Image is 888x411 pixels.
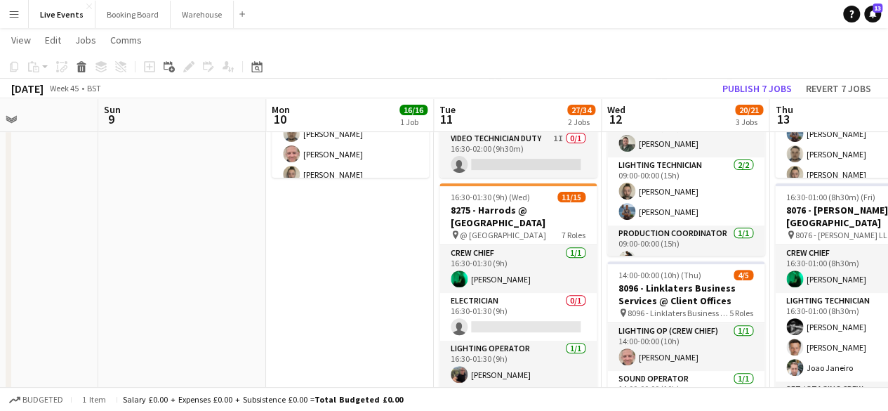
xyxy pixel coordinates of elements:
h3: 8275 - Harrods @ [GEOGRAPHIC_DATA] [439,204,597,229]
div: [DATE] [11,81,44,96]
div: 1 Job [400,117,427,127]
app-card-role: Production Coordinator1/109:00-00:00 (15h)[PERSON_NAME] [607,226,764,273]
span: 5 Roles [729,308,753,318]
span: 1 item [77,394,111,405]
a: Edit [39,31,67,49]
div: 2 Jobs [568,117,595,127]
app-job-card: 16:30-01:30 (9h) (Wed)11/158275 - Harrods @ [GEOGRAPHIC_DATA] @ [GEOGRAPHIC_DATA]7 RolesCrew Chie... [439,183,597,391]
span: Wed [607,103,625,116]
span: Tue [439,103,456,116]
span: 11/15 [557,192,585,202]
span: 7 Roles [562,230,585,240]
button: Live Events [29,1,95,28]
div: Salary £0.00 + Expenses £0.00 + Subsistence £0.00 = [123,394,403,405]
span: 16:30-01:30 (9h) (Wed) [451,192,530,202]
button: Budgeted [7,392,65,407]
span: 12 [605,111,625,127]
h3: 8096 - Linklaters Business Services @ Client Offices [607,282,764,307]
app-card-role: Video Technician Duty1I0/116:30-02:00 (9h30m) [439,131,597,178]
span: Sun [104,103,121,116]
span: 4/5 [734,270,753,280]
button: Warehouse [171,1,234,28]
span: Week 45 [46,83,81,93]
span: Thu [775,103,793,116]
a: View [6,31,37,49]
span: Edit [45,34,61,46]
app-job-card: 09:00-00:00 (15h) (Thu)16/168346 - Aztec Communications Group Ltd @ Frameless 8346 - Aztec Commun... [607,48,764,256]
div: BST [87,83,101,93]
span: 14:00-00:00 (10h) (Thu) [618,270,701,280]
button: Publish 7 jobs [717,79,797,98]
a: Comms [105,31,147,49]
app-card-role: Lighting Technician2/209:00-00:00 (15h)[PERSON_NAME][PERSON_NAME] [607,157,764,226]
span: Mon [272,103,290,116]
span: Total Budgeted £0.00 [314,394,403,405]
span: @ [GEOGRAPHIC_DATA] [460,230,546,240]
span: 10 [270,111,290,127]
app-card-role: Crew Chief1/116:30-01:30 (9h)[PERSON_NAME] [439,245,597,293]
button: Booking Board [95,1,171,28]
span: 16:30-01:00 (8h30m) (Fri) [786,192,875,202]
span: View [11,34,31,46]
span: Comms [110,34,142,46]
app-card-role: Electrician0/116:30-01:30 (9h) [439,293,597,341]
div: 3 Jobs [736,117,762,127]
app-card-role: Lighting Technician4/417:30-01:00 (7h30m)[PERSON_NAME][PERSON_NAME][PERSON_NAME][PERSON_NAME] [272,79,429,188]
span: 8096 - Linklaters Business Services @ Client Offices [628,308,729,318]
a: Jobs [69,31,102,49]
span: 13 [773,111,793,127]
span: 16/16 [399,105,428,115]
app-card-role: Crew Chief1/109:00-00:00 (15h)[PERSON_NAME] [607,110,764,157]
span: 20/21 [735,105,763,115]
span: 13 [873,4,882,13]
app-card-role: Lighting Operator1/116:30-01:30 (9h)[PERSON_NAME] [439,341,597,389]
button: Revert 7 jobs [800,79,877,98]
a: 13 [864,6,881,22]
span: 9 [102,111,121,127]
span: Jobs [75,34,96,46]
span: 27/34 [567,105,595,115]
span: 11 [437,111,456,127]
app-card-role: Lighting Op (Crew Chief)1/114:00-00:00 (10h)[PERSON_NAME] [607,323,764,371]
span: Budgeted [22,395,63,405]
